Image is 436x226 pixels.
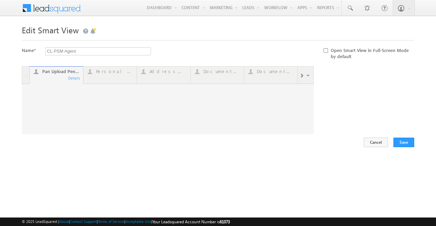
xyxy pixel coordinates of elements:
[125,219,151,224] a: Acceptable Use
[324,47,414,59] label: Open Smart View in Full-Screen Mode by default
[393,138,414,147] button: Save
[70,219,97,224] a: Contact Support
[22,219,230,225] span: © 2025 LeadSquared | | | | |
[364,138,388,147] button: Cancel
[152,219,230,224] span: Your Leadsquared Account Number is
[59,219,69,224] a: About
[22,47,45,57] div: Name
[98,219,124,224] a: Terms of Service
[220,219,230,224] span: 61073
[324,48,328,53] input: Open Smart View in Full-Screen Mode by default
[22,24,79,35] span: Edit Smart View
